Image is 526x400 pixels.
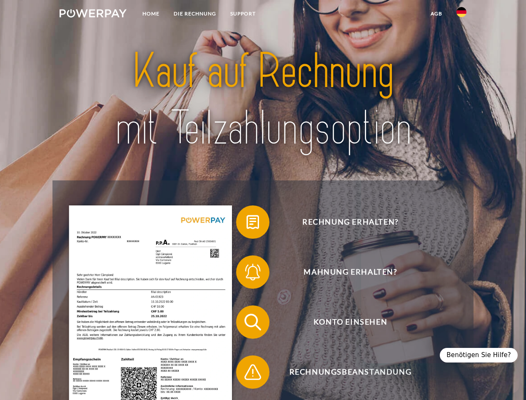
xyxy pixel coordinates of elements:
span: Rechnungsbeanstandung [248,355,452,389]
a: agb [424,6,449,21]
img: logo-powerpay-white.svg [60,9,127,17]
a: SUPPORT [223,6,263,21]
iframe: Messaging window [361,72,519,363]
span: Konto einsehen [248,305,452,339]
button: Rechnungsbeanstandung [236,355,453,389]
img: qb_bell.svg [242,262,263,282]
a: Home [135,6,167,21]
button: Rechnung erhalten? [236,205,453,239]
img: title-powerpay_de.svg [80,40,446,160]
img: qb_warning.svg [242,362,263,382]
img: qb_bill.svg [242,212,263,232]
iframe: Button to launch messaging window [493,367,519,393]
img: de [456,7,466,17]
span: Mahnung erhalten? [248,255,452,289]
a: DIE RECHNUNG [167,6,223,21]
span: Rechnung erhalten? [248,205,452,239]
button: Konto einsehen [236,305,453,339]
img: qb_search.svg [242,312,263,332]
button: Mahnung erhalten? [236,255,453,289]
